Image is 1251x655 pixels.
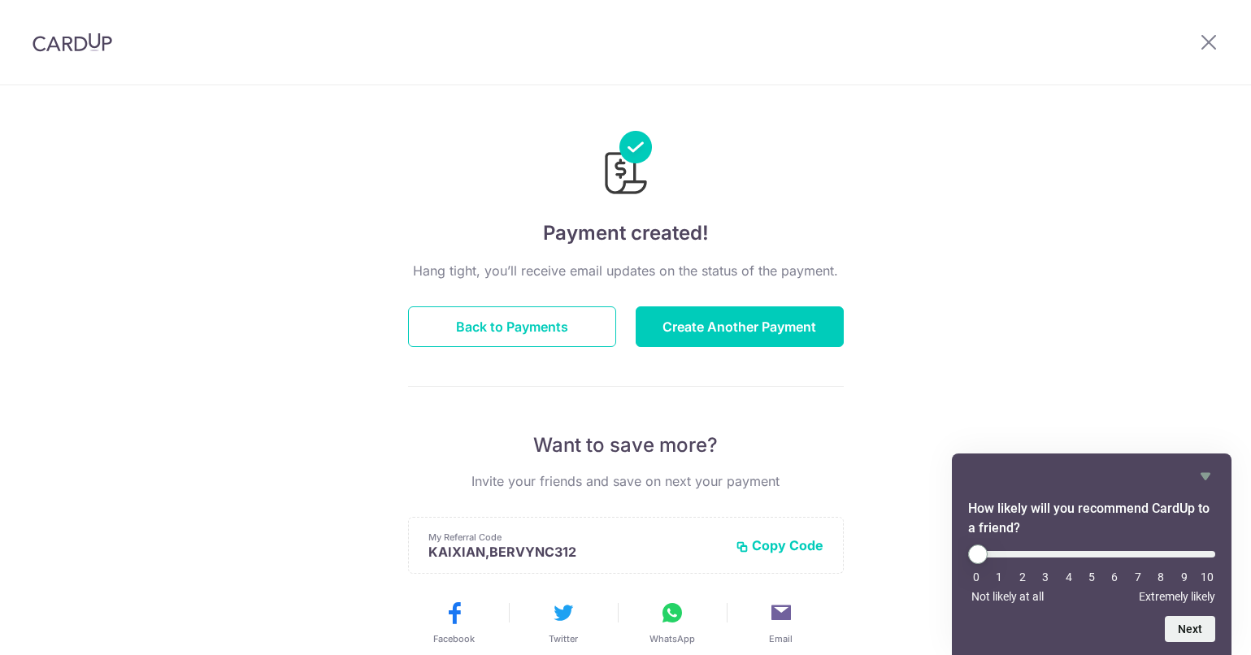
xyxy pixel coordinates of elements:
[736,537,823,553] button: Copy Code
[408,432,844,458] p: Want to save more?
[406,600,502,645] button: Facebook
[636,306,844,347] button: Create Another Payment
[649,632,695,645] span: WhatsApp
[1014,570,1031,583] li: 2
[1037,570,1053,583] li: 3
[769,632,793,645] span: Email
[1139,590,1215,603] span: Extremely likely
[1130,570,1146,583] li: 7
[408,261,844,280] p: Hang tight, you’ll receive email updates on the status of the payment.
[1153,570,1169,583] li: 8
[408,219,844,248] h4: Payment created!
[1084,570,1100,583] li: 5
[33,33,112,52] img: CardUp
[600,131,652,199] img: Payments
[549,632,578,645] span: Twitter
[968,499,1215,538] h2: How likely will you recommend CardUp to a friend? Select an option from 0 to 10, with 0 being Not...
[991,570,1007,583] li: 1
[968,570,984,583] li: 0
[968,466,1215,642] div: How likely will you recommend CardUp to a friend? Select an option from 0 to 10, with 0 being Not...
[515,600,611,645] button: Twitter
[408,471,844,491] p: Invite your friends and save on next your payment
[433,632,475,645] span: Facebook
[428,531,723,544] p: My Referral Code
[733,600,829,645] button: Email
[624,600,720,645] button: WhatsApp
[1061,570,1077,583] li: 4
[1176,570,1192,583] li: 9
[1199,570,1215,583] li: 10
[408,306,616,347] button: Back to Payments
[428,544,723,560] p: KAIXIAN,BERVYNC312
[1165,616,1215,642] button: Next question
[1196,466,1215,486] button: Hide survey
[968,544,1215,603] div: How likely will you recommend CardUp to a friend? Select an option from 0 to 10, with 0 being Not...
[971,590,1044,603] span: Not likely at all
[1106,570,1123,583] li: 6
